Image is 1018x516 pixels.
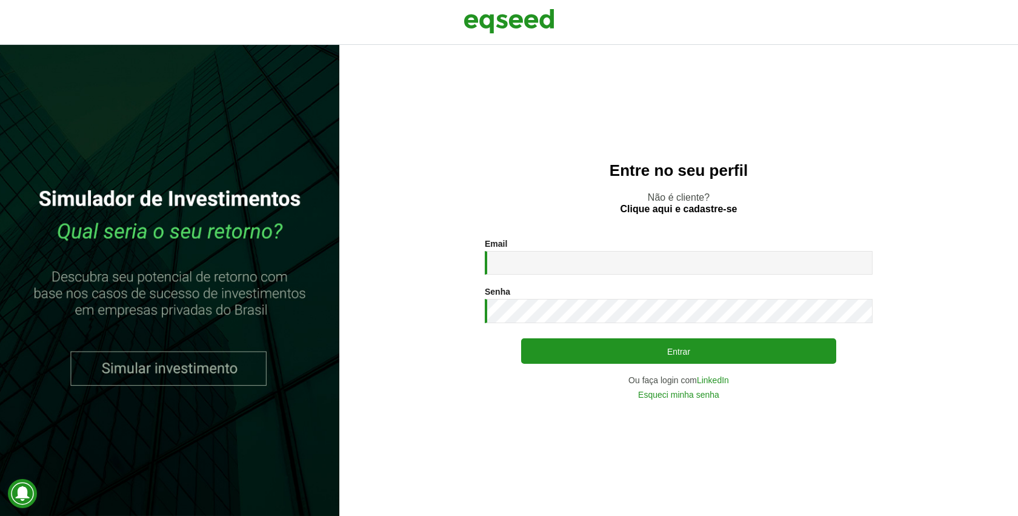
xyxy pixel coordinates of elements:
[464,6,554,36] img: EqSeed Logo
[485,376,873,384] div: Ou faça login com
[485,240,507,248] label: Email
[364,162,994,179] h2: Entre no seu perfil
[620,204,737,214] a: Clique aqui e cadastre-se
[521,338,836,364] button: Entrar
[485,287,510,296] label: Senha
[638,390,719,399] a: Esqueci minha senha
[697,376,729,384] a: LinkedIn
[364,192,994,215] p: Não é cliente?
